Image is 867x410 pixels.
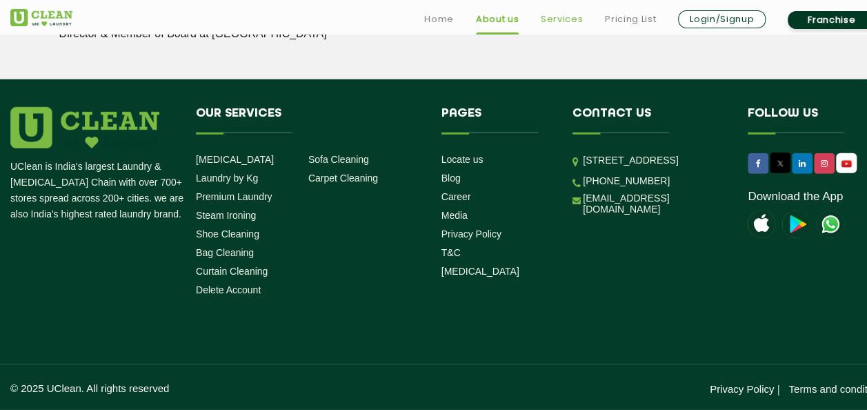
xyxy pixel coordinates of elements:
a: Pricing List [605,11,656,28]
a: Media [441,210,468,221]
a: Curtain Cleaning [196,266,268,277]
a: Shoe Cleaning [196,228,259,240]
img: UClean Laundry and Dry Cleaning [837,157,855,171]
a: Delete Account [196,284,261,295]
p: [STREET_ADDRESS] [583,153,727,168]
a: [PHONE_NUMBER] [583,175,670,186]
a: [MEDICAL_DATA] [441,266,519,277]
a: Carpet Cleaning [308,173,378,184]
a: Privacy Policy [710,383,774,395]
h4: Pages [441,107,552,133]
a: Download the App [748,190,843,204]
a: Login/Signup [678,10,766,28]
a: Locate us [441,154,484,165]
a: Laundry by Kg [196,173,258,184]
a: Home [424,11,454,28]
p: © 2025 UClean. All rights reserved [10,382,448,394]
img: UClean Laundry and Dry Cleaning [817,211,844,238]
h4: Contact us [572,107,727,133]
a: T&C [441,247,461,258]
a: Career [441,191,471,202]
a: Services [541,11,583,28]
a: Premium Laundry [196,191,272,202]
a: [MEDICAL_DATA] [196,154,274,165]
p: UClean is India's largest Laundry & [MEDICAL_DATA] Chain with over 700+ stores spread across 200+... [10,159,186,222]
a: About us [476,11,519,28]
a: [EMAIL_ADDRESS][DOMAIN_NAME] [583,193,727,215]
img: playstoreicon.png [782,211,810,238]
img: logo.png [10,107,159,148]
a: Sofa Cleaning [308,154,369,165]
a: Privacy Policy [441,228,501,240]
a: Blog [441,173,461,184]
a: Bag Cleaning [196,247,254,258]
img: UClean Laundry and Dry Cleaning [10,9,72,26]
img: apple-icon.png [748,211,775,238]
h4: Our Services [196,107,421,133]
a: Steam Ironing [196,210,256,221]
